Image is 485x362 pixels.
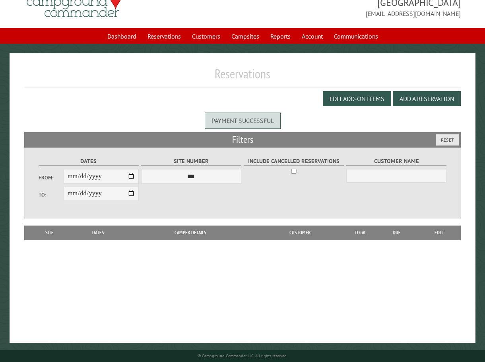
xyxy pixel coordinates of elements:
[39,174,64,181] label: From:
[255,226,345,240] th: Customer
[393,91,461,106] button: Add a Reservation
[244,157,344,166] label: Include Cancelled Reservations
[436,134,459,146] button: Reset
[24,132,461,147] h2: Filters
[70,226,126,240] th: Dates
[24,66,461,88] h1: Reservations
[143,29,186,44] a: Reservations
[28,226,70,240] th: Site
[323,91,391,106] button: Edit Add-on Items
[39,157,139,166] label: Dates
[266,29,295,44] a: Reports
[227,29,264,44] a: Campsites
[103,29,141,44] a: Dashboard
[198,353,287,358] small: © Campground Commander LLC. All rights reserved.
[187,29,225,44] a: Customers
[376,226,417,240] th: Due
[39,191,64,199] label: To:
[141,157,241,166] label: Site Number
[346,157,446,166] label: Customer Name
[297,29,328,44] a: Account
[126,226,255,240] th: Camper Details
[345,226,376,240] th: Total
[417,226,461,240] th: Edit
[329,29,383,44] a: Communications
[205,113,281,128] div: Payment successful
